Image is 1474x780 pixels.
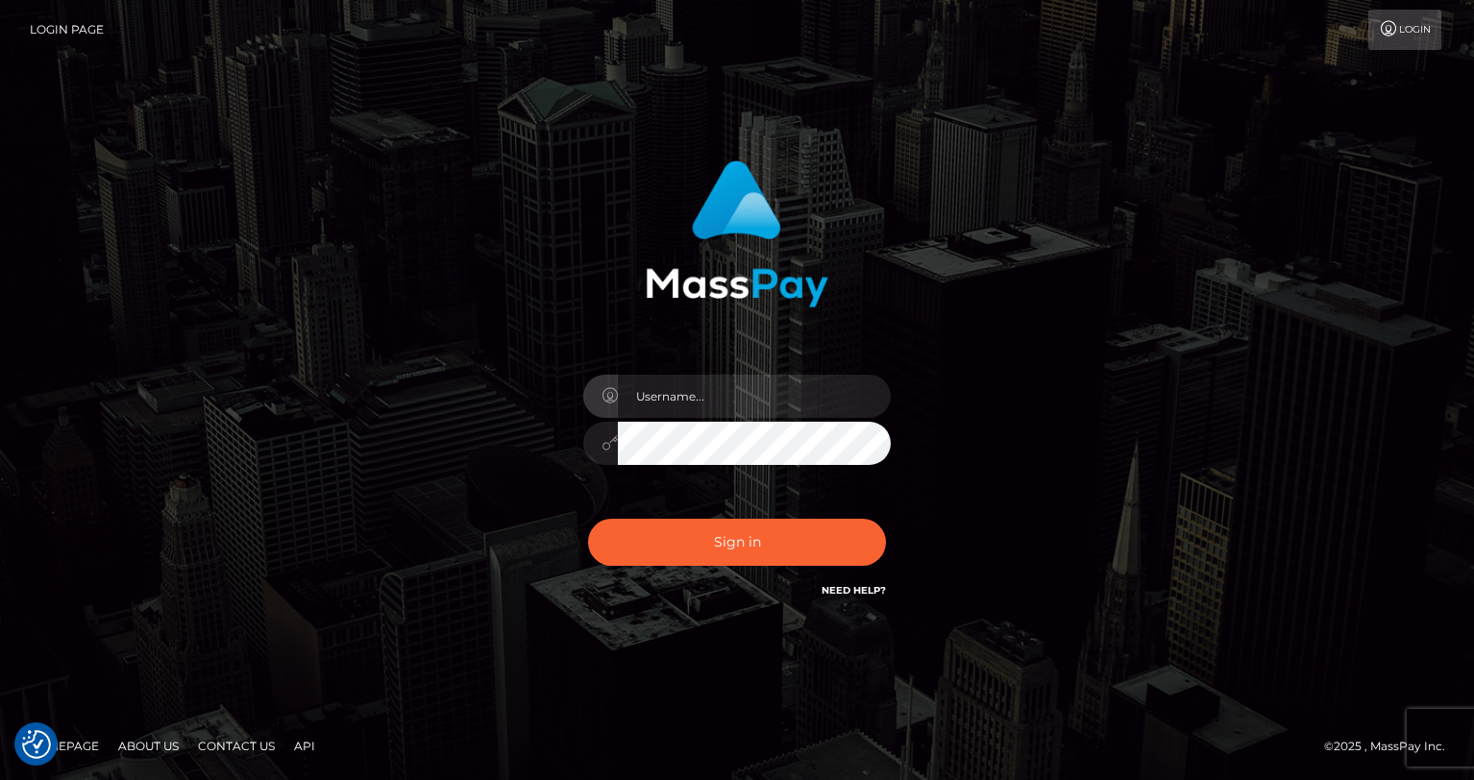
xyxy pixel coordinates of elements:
button: Sign in [588,519,886,566]
input: Username... [618,375,891,418]
img: Revisit consent button [22,730,51,759]
a: About Us [111,731,186,761]
a: Need Help? [822,584,886,597]
img: MassPay Login [646,160,828,307]
div: © 2025 , MassPay Inc. [1324,736,1460,757]
a: Login [1368,10,1441,50]
button: Consent Preferences [22,730,51,759]
a: API [286,731,323,761]
a: Contact Us [190,731,283,761]
a: Login Page [30,10,104,50]
a: Homepage [21,731,107,761]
